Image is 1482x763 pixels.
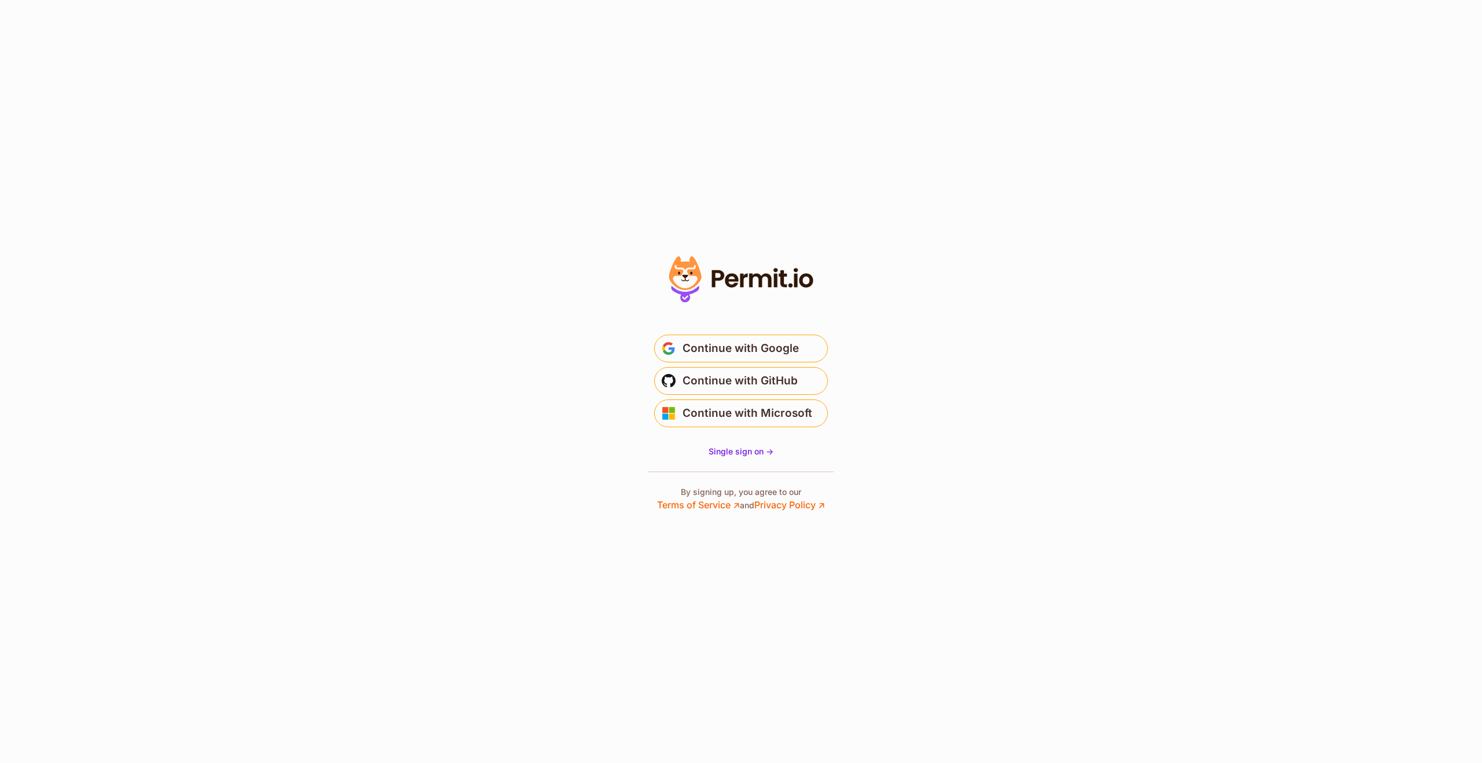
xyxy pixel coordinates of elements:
[683,339,799,358] span: Continue with Google
[657,486,825,512] p: By signing up, you agree to our and
[709,446,773,456] span: Single sign on ->
[654,335,828,362] button: Continue with Google
[683,404,812,423] span: Continue with Microsoft
[657,499,740,511] a: Terms of Service ↗
[709,446,773,457] a: Single sign on ->
[683,372,798,390] span: Continue with GitHub
[654,367,828,395] button: Continue with GitHub
[654,399,828,427] button: Continue with Microsoft
[754,499,825,511] a: Privacy Policy ↗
